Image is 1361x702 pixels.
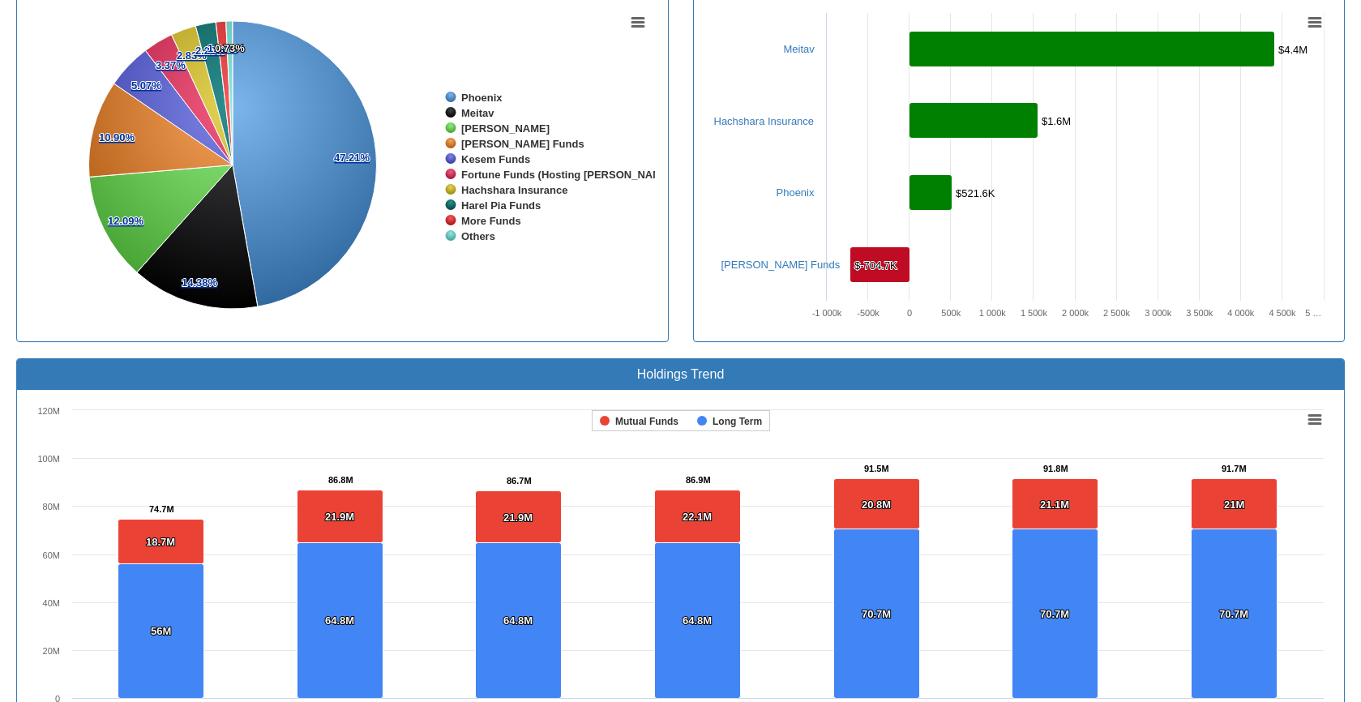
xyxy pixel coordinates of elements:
[1042,115,1071,127] tspan: $1.6M
[461,215,521,227] tspan: More Funds
[683,511,712,523] tspan: 22.1M
[1103,308,1131,318] tspan: 2 500k
[215,42,245,54] tspan: 0.73%
[328,475,353,485] tspan: 86.8M
[208,42,238,54] tspan: 1.14%
[507,476,532,486] tspan: 86.7M
[714,115,815,127] a: Hachshara Insurance
[99,131,135,143] tspan: 10.90%
[1269,308,1296,318] tspan: 4 500k
[941,308,961,318] text: 500k
[1145,308,1172,318] tspan: 3 000k
[325,614,354,627] tspan: 64.8M
[956,187,995,199] tspan: $521.6K
[1219,608,1248,620] tspan: 70.7M
[156,59,186,71] tspan: 3.37%
[461,92,503,104] tspan: Phoenix
[1227,308,1255,318] tspan: 4 000k
[907,308,912,318] text: 0
[1040,499,1069,511] tspan: 21.1M
[721,259,841,271] a: [PERSON_NAME] Funds
[195,45,225,57] tspan: 2.28%
[461,199,541,212] tspan: Harel Pia Funds
[149,504,174,514] tspan: 74.7M
[1186,308,1213,318] tspan: 3 500k
[461,153,530,165] tspan: Kesem Funds
[854,259,897,272] tspan: $-704.7K
[43,598,60,608] text: 40M
[1020,308,1047,318] tspan: 1 500k
[108,215,144,227] tspan: 12.09%
[1278,44,1308,56] tspan: $4.4M
[29,367,1332,382] h3: Holdings Trend
[461,184,568,196] tspan: Hachshara Insurance
[131,79,161,92] tspan: 5.07%
[461,230,495,242] tspan: Others
[461,122,550,135] tspan: [PERSON_NAME]
[43,646,60,656] text: 20M
[37,454,60,464] text: 100M
[146,536,175,548] tspan: 18.7M
[37,406,60,416] text: 120M
[1224,499,1244,511] tspan: 21M
[713,416,762,427] tspan: Long Term
[811,308,841,318] tspan: -1 000k
[177,49,207,62] tspan: 2.83%
[1040,608,1069,620] tspan: 70.7M
[864,464,889,473] tspan: 91.5M
[777,186,815,199] a: Phoenix
[862,499,891,511] tspan: 20.8M
[503,512,533,524] tspan: 21.9M
[503,614,533,627] tspan: 64.8M
[686,475,711,485] tspan: 86.9M
[151,625,171,637] tspan: 56M
[784,43,815,55] a: Meitav
[461,169,675,181] tspan: Fortune Funds (Hosting [PERSON_NAME])
[1222,464,1247,473] tspan: 91.7M
[1061,308,1089,318] tspan: 2 000k
[43,550,60,560] text: 60M
[461,138,584,150] tspan: [PERSON_NAME] Funds
[1305,308,1321,318] tspan: 5 …
[978,308,1006,318] tspan: 1 000k
[334,152,370,164] tspan: 47.21%
[182,276,218,289] tspan: 14.38%
[1043,464,1068,473] tspan: 91.8M
[461,107,494,119] tspan: Meitav
[615,416,678,427] tspan: Mutual Funds
[683,614,712,627] tspan: 64.8M
[862,608,891,620] tspan: 70.7M
[857,308,880,318] text: -500k
[43,502,60,512] text: 80M
[325,511,354,523] tspan: 21.9M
